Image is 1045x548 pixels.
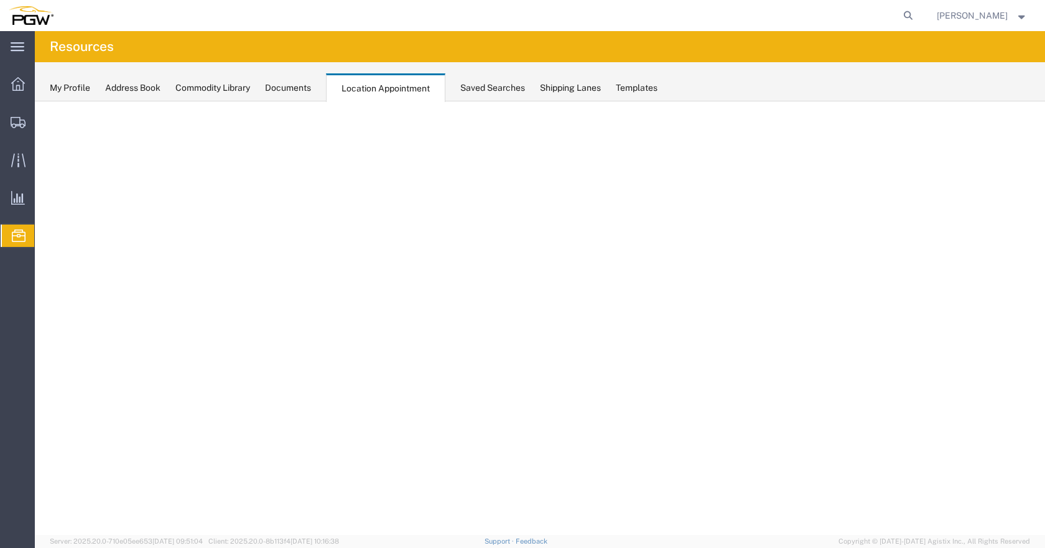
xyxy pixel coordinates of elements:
[485,537,516,545] a: Support
[616,81,657,95] div: Templates
[175,81,250,95] div: Commodity Library
[35,101,1045,535] iframe: FS Legacy Container
[937,9,1008,22] span: Brandy Shannon
[290,537,339,545] span: [DATE] 10:16:38
[152,537,203,545] span: [DATE] 09:51:04
[265,81,311,95] div: Documents
[516,537,547,545] a: Feedback
[326,73,445,102] div: Location Appointment
[50,81,90,95] div: My Profile
[105,81,160,95] div: Address Book
[208,537,339,545] span: Client: 2025.20.0-8b113f4
[838,536,1030,547] span: Copyright © [DATE]-[DATE] Agistix Inc., All Rights Reserved
[540,81,601,95] div: Shipping Lanes
[50,31,114,62] h4: Resources
[460,81,525,95] div: Saved Searches
[9,6,53,25] img: logo
[50,537,203,545] span: Server: 2025.20.0-710e05ee653
[936,8,1028,23] button: [PERSON_NAME]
